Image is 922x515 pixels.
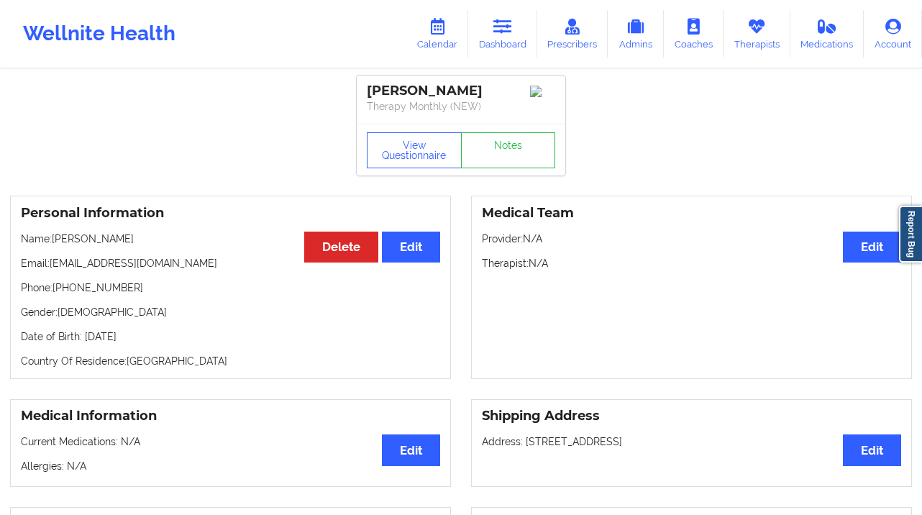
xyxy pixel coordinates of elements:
[461,132,556,168] a: Notes
[367,99,555,114] p: Therapy Monthly (NEW)
[864,10,922,58] a: Account
[482,434,901,449] p: Address: [STREET_ADDRESS]
[367,83,555,99] div: [PERSON_NAME]
[21,459,440,473] p: Allergies: N/A
[899,206,922,263] a: Report Bug
[608,10,664,58] a: Admins
[21,354,440,368] p: Country Of Residence: [GEOGRAPHIC_DATA]
[482,256,901,270] p: Therapist: N/A
[21,232,440,246] p: Name: [PERSON_NAME]
[482,205,901,222] h3: Medical Team
[468,10,537,58] a: Dashboard
[21,256,440,270] p: Email: [EMAIL_ADDRESS][DOMAIN_NAME]
[21,205,440,222] h3: Personal Information
[843,232,901,263] button: Edit
[790,10,864,58] a: Medications
[482,232,901,246] p: Provider: N/A
[530,86,555,97] img: Image%2Fplaceholer-image.png
[406,10,468,58] a: Calendar
[843,434,901,465] button: Edit
[21,329,440,344] p: Date of Birth: [DATE]
[367,132,462,168] button: View Questionnaire
[21,281,440,295] p: Phone: [PHONE_NUMBER]
[482,408,901,424] h3: Shipping Address
[382,434,440,465] button: Edit
[537,10,608,58] a: Prescribers
[664,10,724,58] a: Coaches
[21,434,440,449] p: Current Medications: N/A
[21,305,440,319] p: Gender: [DEMOGRAPHIC_DATA]
[304,232,378,263] button: Delete
[21,408,440,424] h3: Medical Information
[382,232,440,263] button: Edit
[724,10,790,58] a: Therapists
